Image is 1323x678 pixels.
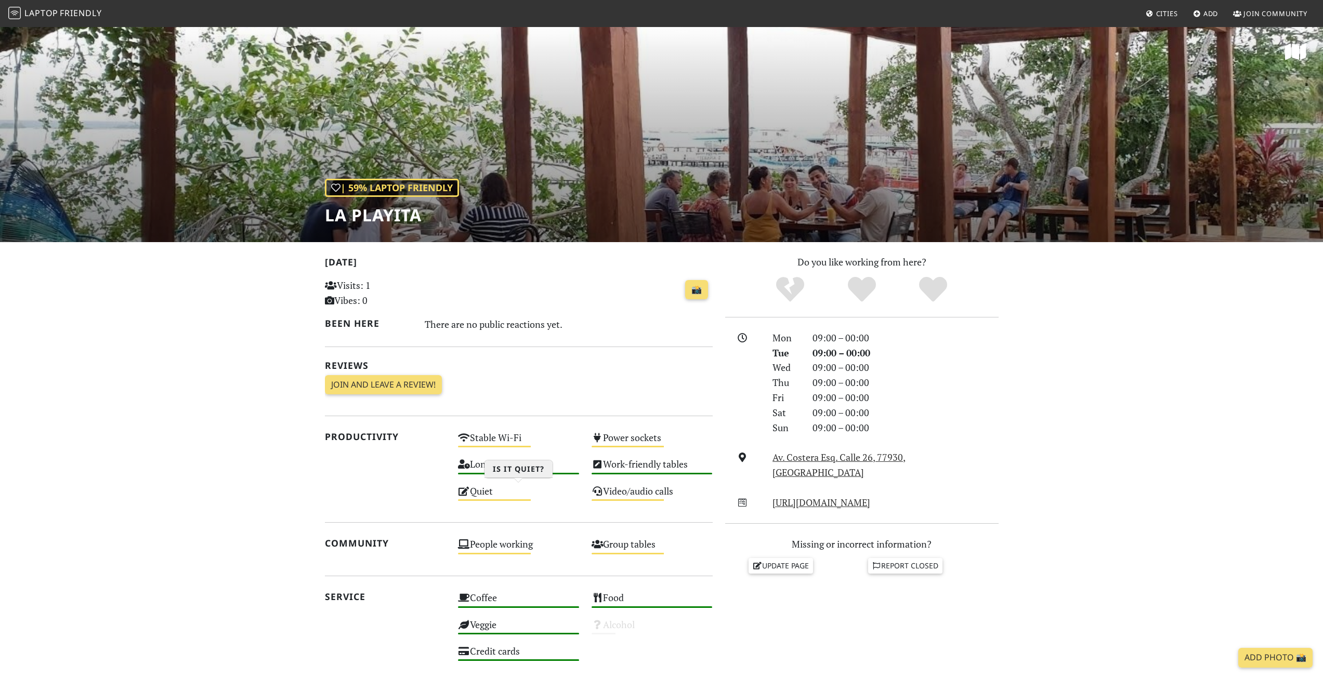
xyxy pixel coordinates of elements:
[806,360,1005,375] div: 09:00 – 00:00
[452,483,585,509] div: Quiet
[1142,4,1182,23] a: Cities
[1238,648,1313,668] a: Add Photo 📸
[325,179,459,197] div: | 59% Laptop Friendly
[749,558,813,574] a: Update page
[452,643,585,669] div: Credit cards
[754,275,826,304] div: No
[425,316,713,333] div: There are no public reactions yet.
[585,429,719,456] div: Power sockets
[1243,9,1307,18] span: Join Community
[325,431,446,442] h2: Productivity
[897,275,969,304] div: Definitely!
[806,390,1005,405] div: 09:00 – 00:00
[585,483,719,509] div: Video/audio calls
[826,275,898,304] div: Yes
[452,456,585,482] div: Long stays
[325,375,442,395] a: Join and leave a review!
[766,375,806,390] div: Thu
[1229,4,1312,23] a: Join Community
[325,538,446,549] h2: Community
[452,536,585,562] div: People working
[806,330,1005,345] div: 09:00 – 00:00
[772,496,870,509] a: [URL][DOMAIN_NAME]
[806,405,1005,420] div: 09:00 – 00:00
[325,360,713,371] h2: Reviews
[452,429,585,456] div: Stable Wi-Fi
[725,255,999,270] p: Do you like working from here?
[806,420,1005,435] div: 09:00 – 00:00
[766,360,806,375] div: Wed
[766,420,806,435] div: Sun
[452,589,585,616] div: Coffee
[772,451,906,478] a: Av. Costera Esq. Calle 26, 77930, [GEOGRAPHIC_DATA]
[325,257,713,272] h2: [DATE]
[325,318,413,329] h2: Been here
[585,589,719,616] div: Food
[1203,9,1219,18] span: Add
[806,345,1005,361] div: 09:00 – 00:00
[325,591,446,602] h2: Service
[484,460,553,478] h3: Is it quiet?
[1156,9,1178,18] span: Cities
[452,616,585,643] div: Veggie
[685,280,708,300] a: 📸
[868,558,943,574] a: Report closed
[585,616,719,643] div: Alcohol
[766,405,806,420] div: Sat
[766,390,806,405] div: Fri
[24,7,58,19] span: Laptop
[60,7,101,19] span: Friendly
[585,456,719,482] div: Work-friendly tables
[325,278,446,308] p: Visits: 1 Vibes: 0
[585,536,719,562] div: Group tables
[806,375,1005,390] div: 09:00 – 00:00
[766,345,806,361] div: Tue
[725,537,999,552] p: Missing or incorrect information?
[766,330,806,345] div: Mon
[1189,4,1223,23] a: Add
[8,5,102,23] a: LaptopFriendly LaptopFriendly
[325,205,459,225] h1: La Playita
[8,7,21,19] img: LaptopFriendly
